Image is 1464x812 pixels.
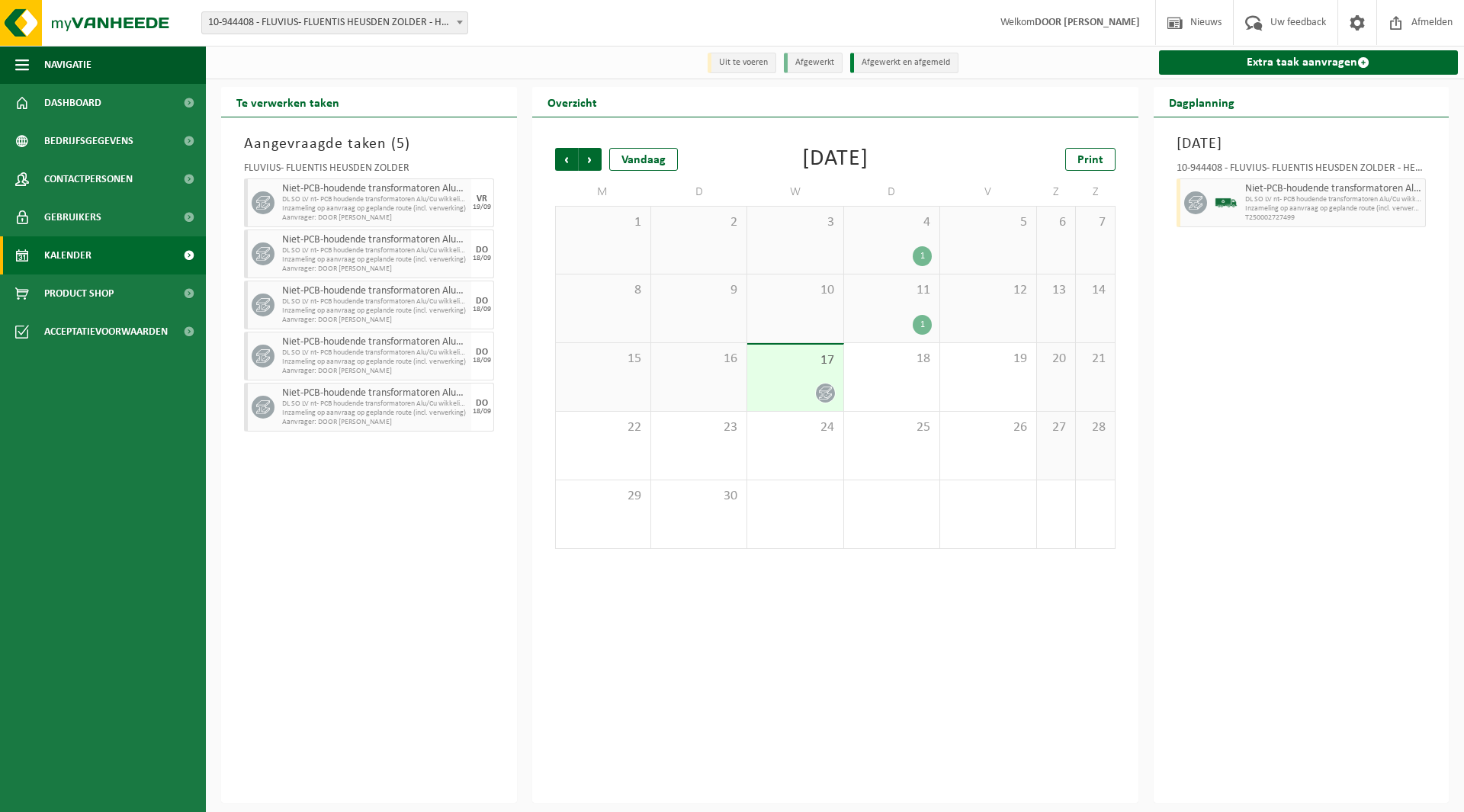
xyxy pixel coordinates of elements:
span: Aanvrager: DOOR [PERSON_NAME] [282,213,467,223]
span: 26 [948,419,1028,436]
span: Inzameling op aanvraag op geplande route (incl. verwerking) [282,358,467,367]
li: Afgewerkt [784,53,843,73]
span: DL SO LV nt- PCB houdende transformatoren Alu/Cu wikkelingen [282,400,467,409]
h2: Dagplanning [1154,87,1250,117]
span: 13 [1045,282,1067,299]
td: D [651,178,747,206]
span: 3 [755,214,835,231]
span: 11 [852,282,932,299]
h3: [DATE] [1177,133,1427,156]
div: VR [477,194,487,204]
span: Inzameling op aanvraag op geplande route (incl. verwerking) [282,255,467,265]
span: 10-944408 - FLUVIUS- FLUENTIS HEUSDEN ZOLDER - HEUSDEN-ZOLDER [202,12,467,34]
span: Aanvrager: DOOR [PERSON_NAME] [282,316,467,325]
span: Vorige [555,148,578,171]
div: DO [476,297,488,306]
span: Inzameling op aanvraag op geplande route (incl. verwerking) [282,307,467,316]
span: Niet-PCB-houdende transformatoren Alu/Cu wikkelingen [282,285,467,297]
div: DO [476,348,488,357]
span: Inzameling op aanvraag op geplande route (incl. verwerking) [282,204,467,213]
span: Navigatie [44,46,91,84]
h3: Aangevraagde taken ( ) [244,133,494,156]
span: DL SO LV nt- PCB houdende transformatoren Alu/Cu wikkelingen [282,246,467,255]
span: 12 [948,282,1028,299]
td: Z [1037,178,1076,206]
span: 21 [1084,351,1106,367]
span: 14 [1084,282,1106,299]
span: 10 [755,282,835,299]
h2: Overzicht [532,87,612,117]
span: 19 [948,351,1028,367]
span: 24 [755,419,835,436]
span: 22 [563,419,643,436]
span: 5 [948,214,1028,231]
td: Z [1076,178,1115,206]
span: Niet-PCB-houdende transformatoren Alu/Cu wikkelingen [282,234,467,246]
div: Vandaag [609,148,678,171]
div: [DATE] [802,148,868,171]
span: 23 [659,419,739,436]
span: 25 [852,419,932,436]
a: Print [1065,148,1116,171]
span: 27 [1045,419,1067,436]
td: W [747,178,843,206]
div: FLUVIUS- FLUENTIS HEUSDEN ZOLDER [244,163,494,178]
span: 16 [659,351,739,367]
span: Aanvrager: DOOR [PERSON_NAME] [282,265,467,274]
span: Aanvrager: DOOR [PERSON_NAME] [282,418,467,427]
span: Kalender [44,236,91,274]
div: 18/09 [473,306,491,313]
li: Uit te voeren [708,53,776,73]
span: Contactpersonen [44,160,133,198]
div: 1 [913,315,932,335]
div: 19/09 [473,204,491,211]
div: 1 [913,246,932,266]
span: 1 [563,214,643,231]
li: Afgewerkt en afgemeld [850,53,958,73]
td: M [555,178,651,206]
span: 20 [1045,351,1067,367]
span: Print [1077,154,1103,166]
a: Extra taak aanvragen [1159,50,1459,75]
span: 28 [1084,419,1106,436]
span: 7 [1084,214,1106,231]
span: Niet-PCB-houdende transformatoren Alu/Cu wikkelingen [282,387,467,400]
span: T250002727499 [1245,213,1422,223]
div: 18/09 [473,255,491,262]
span: 5 [396,136,405,152]
span: 29 [563,488,643,505]
span: 15 [563,351,643,367]
div: DO [476,246,488,255]
div: DO [476,399,488,408]
span: Bedrijfsgegevens [44,122,133,160]
div: 18/09 [473,408,491,416]
span: DL SO LV nt- PCB houdende transformatoren Alu/Cu wikkelingen [282,297,467,307]
td: D [844,178,940,206]
span: DL SO LV nt- PCB houdende transformatoren Alu/Cu wikkelingen [1245,195,1422,204]
div: 18/09 [473,357,491,364]
span: DL SO LV nt- PCB houdende transformatoren Alu/Cu wikkelingen [282,195,467,204]
span: Niet-PCB-houdende transformatoren Alu/Cu wikkelingen [1245,183,1422,195]
span: Acceptatievoorwaarden [44,313,168,351]
span: Niet-PCB-houdende transformatoren Alu/Cu wikkelingen [282,336,467,348]
span: Aanvrager: DOOR [PERSON_NAME] [282,367,467,376]
span: 4 [852,214,932,231]
span: Inzameling op aanvraag op geplande route (incl. verwerking) [1245,204,1422,213]
span: Inzameling op aanvraag op geplande route (incl. verwerking) [282,409,467,418]
span: Dashboard [44,84,101,122]
span: 6 [1045,214,1067,231]
span: 30 [659,488,739,505]
span: 18 [852,351,932,367]
span: DL SO LV nt- PCB houdende transformatoren Alu/Cu wikkelingen [282,348,467,358]
span: Volgende [579,148,602,171]
span: 9 [659,282,739,299]
h2: Te verwerken taken [221,87,355,117]
span: Gebruikers [44,198,101,236]
span: Product Shop [44,274,114,313]
img: BL-SO-LV [1215,191,1238,214]
div: 10-944408 - FLUVIUS- FLUENTIS HEUSDEN ZOLDER - HEUSDEN-ZOLDER [1177,163,1427,178]
strong: DOOR [PERSON_NAME] [1035,17,1140,28]
span: Niet-PCB-houdende transformatoren Alu/Cu wikkelingen [282,183,467,195]
span: 2 [659,214,739,231]
span: 17 [755,352,835,369]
